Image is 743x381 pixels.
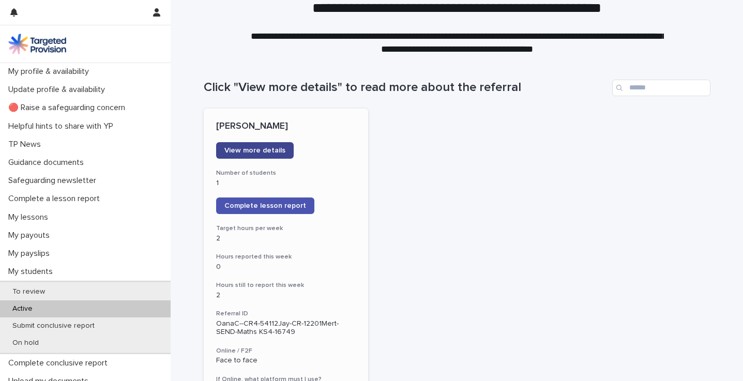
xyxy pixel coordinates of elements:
input: Search [612,80,710,96]
p: Complete a lesson report [4,194,108,204]
p: Face to face [216,356,356,365]
p: My payouts [4,231,58,240]
p: 1 [216,179,356,188]
h3: Number of students [216,169,356,177]
p: 2 [216,234,356,243]
p: TP News [4,140,49,149]
p: My profile & availability [4,67,97,77]
p: Update profile & availability [4,85,113,95]
p: Active [4,304,41,313]
p: My payslips [4,249,58,258]
h3: Target hours per week [216,224,356,233]
p: On hold [4,339,47,347]
h3: Hours reported this week [216,253,356,261]
h3: Referral ID [216,310,356,318]
img: M5nRWzHhSzIhMunXDL62 [8,34,66,54]
p: OanaC--CR4-54112Jay-CR-12201Mert-SEND-Maths KS4-16749 [216,319,356,337]
p: 0 [216,263,356,271]
p: 🔴 Raise a safeguarding concern [4,103,133,113]
a: Complete lesson report [216,197,314,214]
span: View more details [224,147,285,154]
p: Guidance documents [4,158,92,167]
p: [PERSON_NAME] [216,121,356,132]
p: Submit conclusive report [4,322,103,330]
h3: Online / F2F [216,347,356,355]
p: My students [4,267,61,277]
p: Helpful hints to share with YP [4,121,122,131]
h1: Click "View more details" to read more about the referral [204,80,608,95]
a: View more details [216,142,294,159]
p: My lessons [4,212,56,222]
p: To review [4,287,53,296]
p: Complete conclusive report [4,358,116,368]
span: Complete lesson report [224,202,306,209]
p: 2 [216,291,356,300]
h3: Hours still to report this week [216,281,356,289]
p: Safeguarding newsletter [4,176,104,186]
